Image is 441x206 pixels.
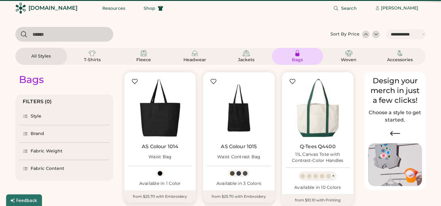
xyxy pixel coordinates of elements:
div: All Styles [27,53,55,59]
div: Accessories [386,57,414,63]
img: Accessories Icon [396,50,404,57]
div: 11L Canvas Tote with Contrast-Color Handles [286,152,350,164]
a: AS Colour 1015 [221,144,257,150]
h2: Choose a style to get started. [368,109,422,124]
img: AS Colour 1015 Waist Contrast Bag [207,76,271,140]
div: from $25.70 with Embroidery [124,190,196,203]
img: T-Shirts Icon [89,50,96,57]
div: + [332,173,335,179]
div: FILTERS (0) [23,98,52,105]
div: Fabric Content [31,166,64,172]
div: [DOMAIN_NAME] [28,4,77,12]
button: Resources [95,2,133,14]
img: Rendered Logo - Screens [15,3,26,13]
div: Bags [19,73,44,86]
div: Fleece [130,57,157,63]
div: [PERSON_NAME] [381,5,418,11]
img: Fleece Icon [140,50,147,57]
div: Waist Bag [149,154,171,160]
span: Search [341,6,357,10]
div: Available in 1 Color [128,181,192,187]
div: Headwear [181,57,209,63]
div: Available in 3 Colors [207,181,271,187]
span: Shop [144,6,155,10]
a: AS Colour 1014 [142,144,178,150]
div: Style [31,113,42,119]
div: Woven [335,57,363,63]
div: Sort By Price [330,31,360,37]
img: Image of Lisa Congdon Eye Print on T-Shirt and Hat [368,143,422,186]
div: Available in 10 Colors [286,185,350,191]
button: Search [326,2,364,14]
img: Woven Icon [345,50,352,57]
div: Design your merch in just a few clicks! [368,76,422,105]
img: Q-Tees Q4400 11L Canvas Tote with Contrast-Color Handles [286,76,350,140]
button: Shop [136,2,171,14]
img: Headwear Icon [191,50,198,57]
a: Q-Tees Q4400 [300,144,336,150]
img: Bags Icon [294,50,301,57]
div: T-Shirts [78,57,106,63]
div: Brand [31,131,44,137]
img: AS Colour 1014 Waist Bag [128,76,192,140]
div: Fabric Weight [31,148,62,154]
img: Jackets Icon [243,50,250,57]
div: Bags [284,57,311,63]
div: Jackets [232,57,260,63]
div: Waist Contrast Bag [217,154,261,160]
div: from $25.70 with Embroidery [203,190,274,203]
